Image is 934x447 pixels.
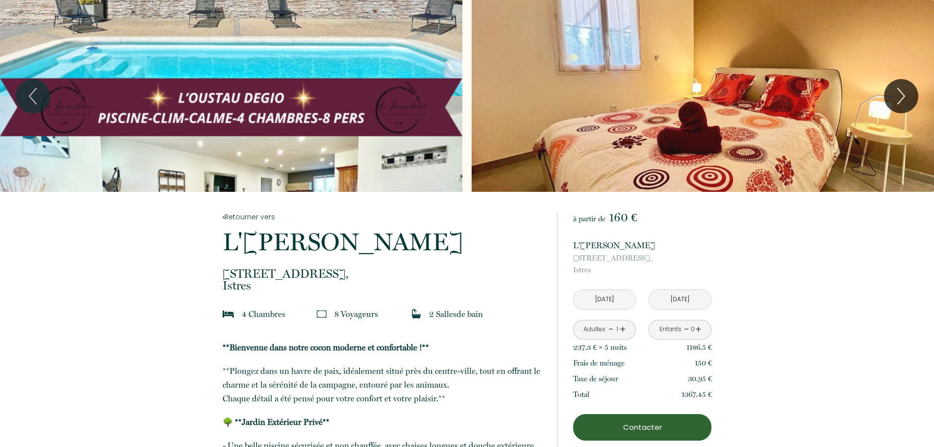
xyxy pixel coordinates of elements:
[573,342,627,353] p: 237.3 € × 5 nuit
[223,364,544,405] p: **Plongez dans un havre de paix, idéalement situé près du centre-ville, tout en offrant le charme...
[453,309,456,319] span: s
[695,357,712,369] p: 150 €
[334,307,378,321] p: 8 Voyageur
[573,252,711,276] p: Istres
[242,307,285,321] p: 4 Chambre
[223,268,544,291] p: Istres
[282,309,285,319] span: s
[573,357,625,369] p: Frais de ménage
[688,373,712,385] p: 30.95 €
[608,322,614,337] a: -
[615,325,620,334] div: 1
[223,268,544,280] span: [STREET_ADDRESS],
[573,373,618,385] p: Taxe de séjour
[577,421,708,433] p: Contacter
[659,325,682,334] div: Enfants
[620,322,626,337] a: +
[649,290,711,309] input: Départ
[223,211,544,222] a: Retourner vers
[573,414,711,441] button: Contacter
[429,307,483,321] p: 2 Salle de bain
[223,417,329,427] strong: 🌳 **Jardin Extérieur Privé**
[375,309,378,319] span: s
[573,214,606,223] span: à partir de
[16,79,50,113] button: Previous
[223,230,544,254] p: L'[PERSON_NAME]
[690,325,695,334] div: 0
[686,342,712,353] p: 1186.5 €
[682,389,712,400] p: 1367.45 €
[684,322,689,337] a: -
[223,342,429,352] strong: **Bienvenue dans notre cocon moderne et confortable !**
[609,210,637,224] span: 160 €
[573,389,589,400] p: Total
[573,252,711,264] span: [STREET_ADDRESS],
[624,343,627,352] span: s
[583,325,606,334] div: Adultes
[574,290,635,309] input: Arrivée
[573,238,711,252] p: L'[PERSON_NAME]
[884,79,918,113] button: Next
[317,309,327,319] img: guests
[695,322,701,337] a: +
